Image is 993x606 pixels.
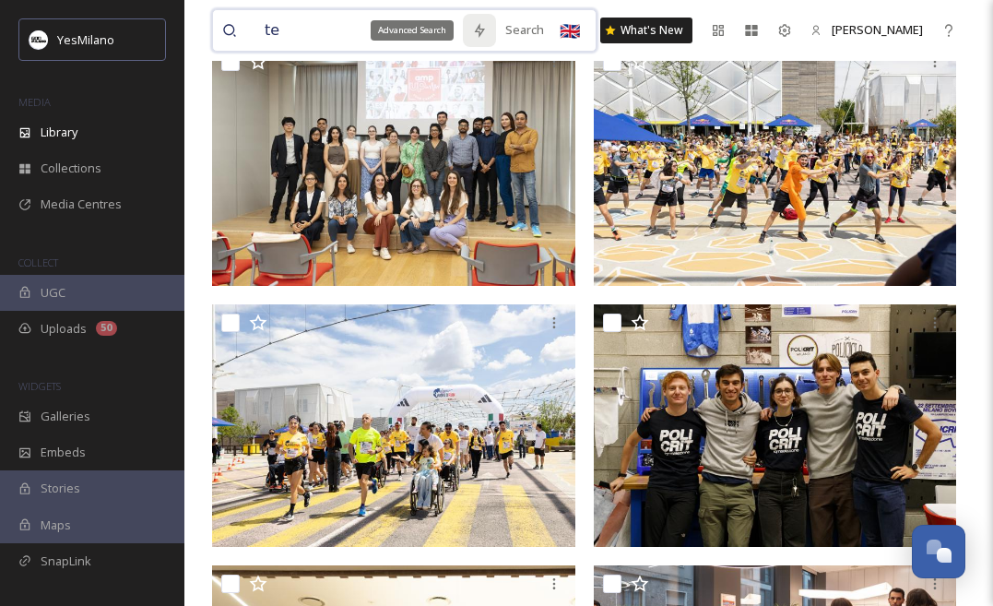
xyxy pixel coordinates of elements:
span: WIDGETS [18,379,61,393]
input: Search your library [255,10,463,51]
span: Media Centres [41,196,122,213]
span: Galleries [41,408,90,425]
div: 50 [96,321,117,336]
div: Search [496,12,553,48]
span: Maps [41,517,71,534]
a: What's New [600,18,692,43]
span: SnapLink [41,553,91,570]
span: Stories [41,480,80,497]
span: [PERSON_NAME] [832,21,923,38]
span: YesMilano [57,31,114,48]
span: COLLECT [18,255,58,269]
button: Open Chat [912,525,965,578]
span: Uploads [41,320,87,338]
img: MIW (4).jpg [212,304,575,547]
span: MEDIA [18,95,51,109]
span: Embeds [41,444,86,461]
img: LauraD'Alessandro - YesMilano - Policrit-7-Laura%20D'Alessandro.jpg [594,304,957,547]
div: Advanced Search [371,20,454,41]
span: UGC [41,284,65,302]
img: Logo%20YesMilano%40150x.png [30,30,48,49]
a: [PERSON_NAME] [801,12,932,48]
img: ICV_Amplifon_AnnaDellaBadia_YesMilano_mDSC00087.JPG [212,43,575,286]
img: MIW24 - Wings for life - foto GDI (2).jpg [594,43,957,286]
div: 🇬🇧 [553,14,586,47]
span: Collections [41,160,101,177]
span: Library [41,124,77,141]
